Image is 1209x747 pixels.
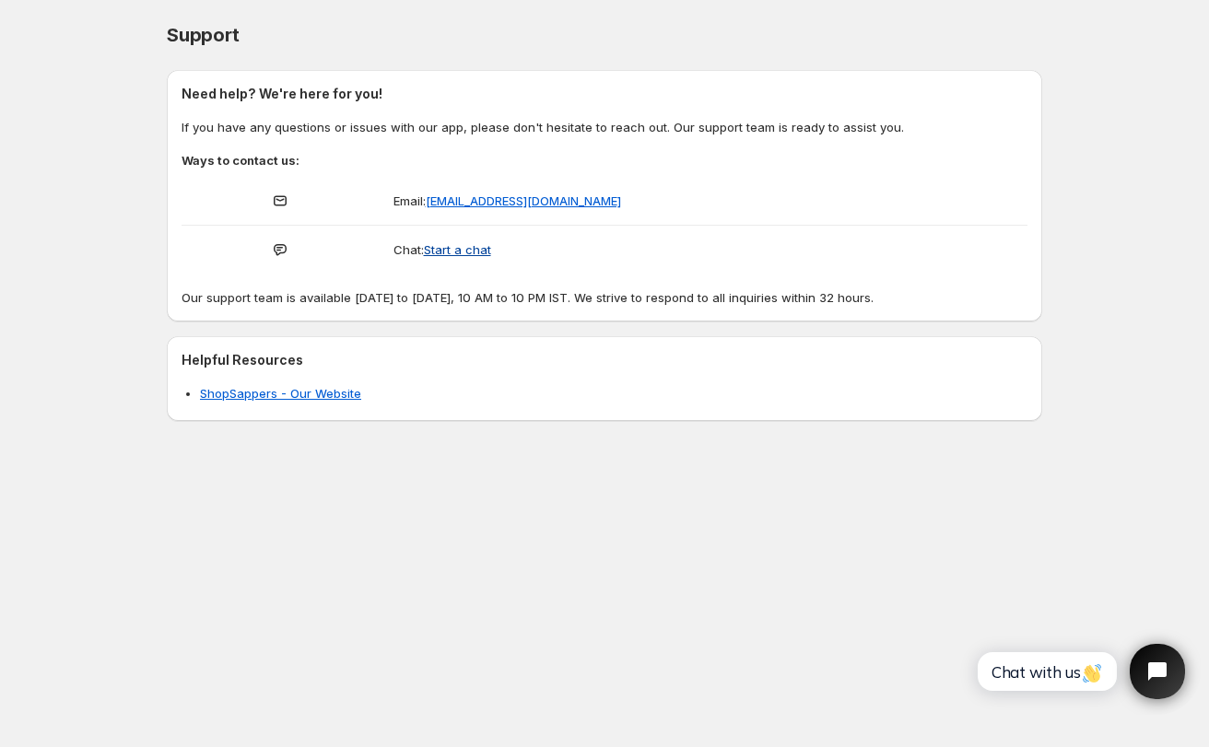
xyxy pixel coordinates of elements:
a: [EMAIL_ADDRESS][DOMAIN_NAME] [426,193,621,208]
a: ShopSappers - Our Website [200,386,361,401]
h2: Helpful Resources [182,351,1027,369]
span: Chat: [393,242,424,257]
p: Our support team is available [DATE] to [DATE], 10 AM to 10 PM IST. We strive to respond to all i... [182,288,1027,307]
h3: Ways to contact us: [182,151,1027,169]
h2: Need help? We're here for you! [182,85,1027,103]
p: If you have any questions or issues with our app, please don't hesitate to reach out. Our support... [182,118,1027,136]
span: Support [167,24,240,46]
button: Start a chat [424,242,491,257]
span: Email: [393,193,426,208]
iframe: Tidio Chat [957,628,1201,715]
